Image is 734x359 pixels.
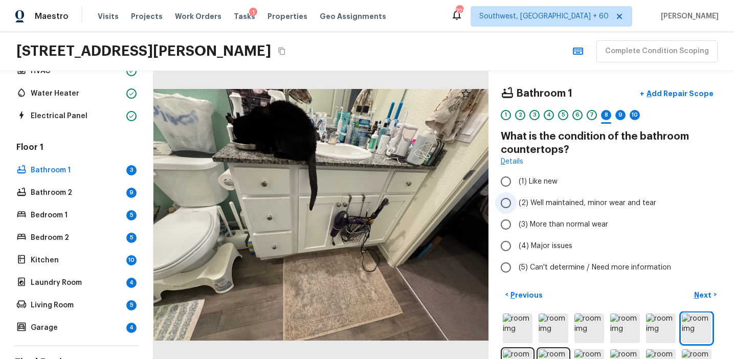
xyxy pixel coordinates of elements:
button: <Previous [501,286,547,303]
span: (4) Major issues [519,241,572,251]
span: (2) Well maintained, minor wear and tear [519,198,656,208]
p: Living Room [31,300,122,310]
p: Kitchen [31,255,122,265]
h4: What is the condition of the bathroom countertops? [501,130,722,156]
span: Visits [98,11,119,21]
span: (3) More than normal wear [519,219,608,230]
p: Electrical Panel [31,111,122,121]
div: 6 [572,110,583,120]
p: Garage [31,323,122,333]
a: Details [501,156,523,167]
span: Southwest, [GEOGRAPHIC_DATA] + 60 [479,11,609,21]
p: Previous [508,290,543,300]
span: Tasks [234,13,255,20]
div: 720 [456,6,463,16]
div: 7 [587,110,597,120]
p: Add Repair Scope [644,88,714,99]
div: 2 [515,110,525,120]
div: 1 [249,8,257,18]
img: room img [682,313,711,343]
div: 3 [126,165,137,175]
p: Bedroom 2 [31,233,122,243]
div: 10 [126,255,137,265]
div: 9 [615,110,626,120]
div: 4 [126,278,137,288]
span: Work Orders [175,11,221,21]
p: Next [694,290,714,300]
span: Geo Assignments [320,11,386,21]
img: room img [574,313,604,343]
p: Bathroom 2 [31,188,122,198]
div: 1 [501,110,511,120]
span: Properties [268,11,307,21]
div: 4 [544,110,554,120]
div: 5 [126,233,137,243]
img: room img [503,313,532,343]
p: Bedroom 1 [31,210,122,220]
span: Maestro [35,11,69,21]
div: 9 [126,188,137,198]
span: (1) Like new [519,176,558,187]
div: 5 [558,110,568,120]
div: 3 [529,110,540,120]
h2: [STREET_ADDRESS][PERSON_NAME] [16,42,271,60]
img: room img [539,313,568,343]
button: +Add Repair Scope [632,83,722,104]
div: 8 [601,110,611,120]
span: (5) Can't determine / Need more information [519,262,671,273]
img: room img [610,313,640,343]
p: Laundry Room [31,278,122,288]
span: [PERSON_NAME] [657,11,719,21]
button: Copy Address [275,44,288,58]
button: Next> [689,286,722,303]
img: room img [646,313,676,343]
h4: Bathroom 1 [516,87,572,100]
div: 5 [126,210,137,220]
h5: Floor 1 [14,142,139,155]
p: Bathroom 1 [31,165,122,175]
div: 10 [630,110,640,120]
div: 4 [126,323,137,333]
div: 5 [126,300,137,310]
p: HVAC [31,66,122,76]
p: Water Heater [31,88,122,99]
span: Projects [131,11,163,21]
